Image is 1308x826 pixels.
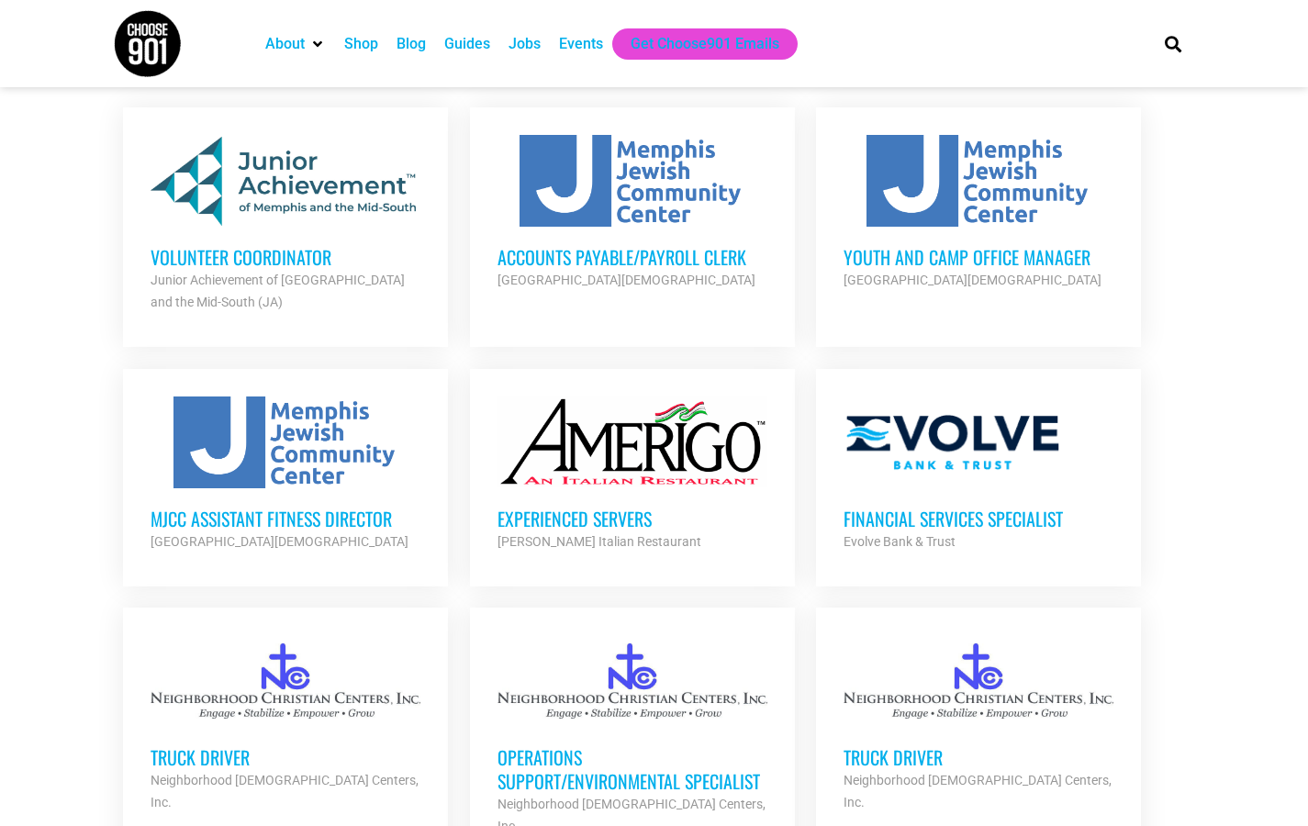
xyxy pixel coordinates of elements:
[151,745,420,769] h3: Truck Driver
[1157,28,1188,59] div: Search
[559,33,603,55] a: Events
[123,369,448,580] a: MJCC Assistant Fitness Director [GEOGRAPHIC_DATA][DEMOGRAPHIC_DATA]
[151,273,405,309] strong: Junior Achievement of [GEOGRAPHIC_DATA] and the Mid-South (JA)
[497,273,755,287] strong: [GEOGRAPHIC_DATA][DEMOGRAPHIC_DATA]
[123,107,448,340] a: Volunteer Coordinator Junior Achievement of [GEOGRAPHIC_DATA] and the Mid-South (JA)
[497,745,767,793] h3: Operations Support/Environmental Specialist
[844,773,1112,809] strong: Neighborhood [DEMOGRAPHIC_DATA] Centers, Inc.
[497,534,701,549] strong: [PERSON_NAME] Italian Restaurant
[397,33,426,55] a: Blog
[509,33,541,55] a: Jobs
[816,107,1141,318] a: Youth and Camp Office Manager [GEOGRAPHIC_DATA][DEMOGRAPHIC_DATA]
[256,28,1134,60] nav: Main nav
[151,534,408,549] strong: [GEOGRAPHIC_DATA][DEMOGRAPHIC_DATA]
[844,507,1113,530] h3: Financial Services Specialist
[816,369,1141,580] a: Financial Services Specialist Evolve Bank & Trust
[844,245,1113,269] h3: Youth and Camp Office Manager
[444,33,490,55] a: Guides
[497,507,767,530] h3: Experienced Servers
[344,33,378,55] a: Shop
[265,33,305,55] a: About
[497,245,767,269] h3: Accounts Payable/Payroll Clerk
[844,273,1101,287] strong: [GEOGRAPHIC_DATA][DEMOGRAPHIC_DATA]
[256,28,335,60] div: About
[151,245,420,269] h3: Volunteer Coordinator
[151,507,420,530] h3: MJCC Assistant Fitness Director
[470,107,795,318] a: Accounts Payable/Payroll Clerk [GEOGRAPHIC_DATA][DEMOGRAPHIC_DATA]
[631,33,779,55] a: Get Choose901 Emails
[844,534,956,549] strong: Evolve Bank & Trust
[844,745,1113,769] h3: Truck Driver
[470,369,795,580] a: Experienced Servers [PERSON_NAME] Italian Restaurant
[151,773,419,809] strong: Neighborhood [DEMOGRAPHIC_DATA] Centers, Inc.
